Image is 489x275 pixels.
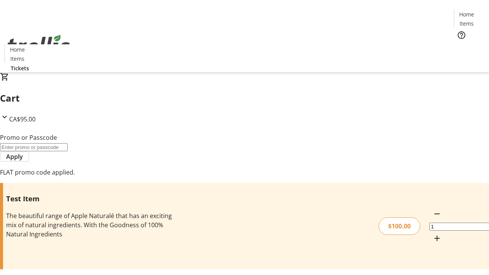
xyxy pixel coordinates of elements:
button: Increment by one [429,231,445,246]
h3: Test Item [6,193,173,204]
span: Home [10,45,25,53]
span: Tickets [460,44,478,52]
span: CA$95.00 [9,115,36,123]
button: Decrement by one [429,206,445,222]
span: Home [459,10,474,18]
div: The beautiful range of Apple Naturalé that has an exciting mix of natural ingredients. With the G... [6,211,173,239]
a: Items [5,55,29,63]
div: $100.00 [379,217,420,235]
span: Tickets [11,64,29,72]
a: Items [454,19,479,27]
a: Home [5,45,29,53]
img: Orient E2E Organization 5VlIFcayl0's Logo [5,26,73,65]
button: Help [454,27,469,43]
span: Items [460,19,474,27]
a: Home [454,10,479,18]
span: Apply [6,152,23,161]
a: Tickets [454,44,484,52]
a: Tickets [5,64,35,72]
span: Items [10,55,24,63]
